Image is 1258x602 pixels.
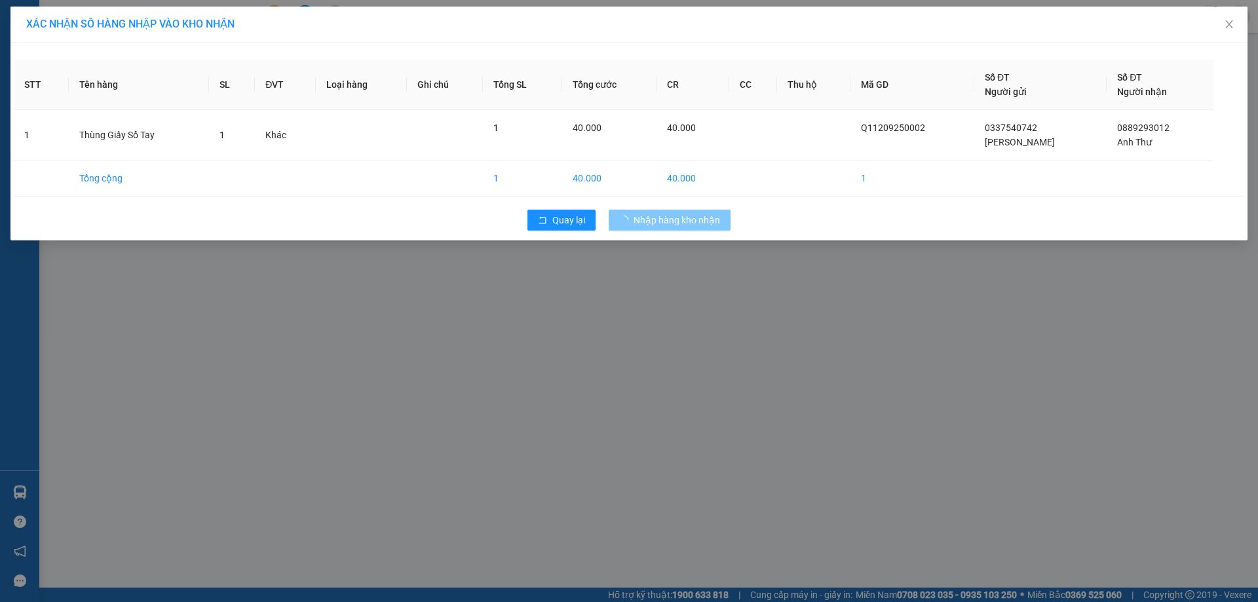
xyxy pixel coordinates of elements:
th: Ghi chú [407,60,483,110]
span: 1 [219,130,225,140]
span: 0337540742 [985,122,1037,133]
th: CC [729,60,777,110]
th: STT [14,60,69,110]
span: Q11209250002 [861,122,925,133]
span: rollback [538,216,547,226]
th: Thu hộ [777,60,850,110]
td: 40.000 [657,160,729,197]
span: Nhập hàng kho nhận [634,213,720,227]
span: Anh Thư [1117,137,1152,147]
span: Quay lại [552,213,585,227]
th: SL [209,60,255,110]
span: [PERSON_NAME] [985,137,1055,147]
td: 40.000 [562,160,657,197]
th: Loại hàng [316,60,406,110]
span: close [1224,19,1234,29]
td: 1 [483,160,562,197]
td: Tổng cộng [69,160,209,197]
span: XÁC NHẬN SỐ HÀNG NHẬP VÀO KHO NHẬN [26,18,235,30]
span: 40.000 [667,122,696,133]
span: Người gửi [985,86,1027,97]
span: Người nhận [1117,86,1167,97]
th: Tên hàng [69,60,209,110]
span: loading [619,216,634,225]
span: Số ĐT [1117,72,1142,83]
span: Số ĐT [985,72,1010,83]
button: Close [1211,7,1248,43]
button: rollbackQuay lại [527,210,596,231]
th: Mã GD [850,60,974,110]
span: 40.000 [573,122,601,133]
span: 1 [493,122,499,133]
td: 1 [14,110,69,160]
td: Thùng Giấy Sổ Tay [69,110,209,160]
td: 1 [850,160,974,197]
th: CR [657,60,729,110]
th: ĐVT [255,60,316,110]
td: Khác [255,110,316,160]
span: 0889293012 [1117,122,1170,133]
th: Tổng cước [562,60,657,110]
button: Nhập hàng kho nhận [609,210,731,231]
th: Tổng SL [483,60,562,110]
